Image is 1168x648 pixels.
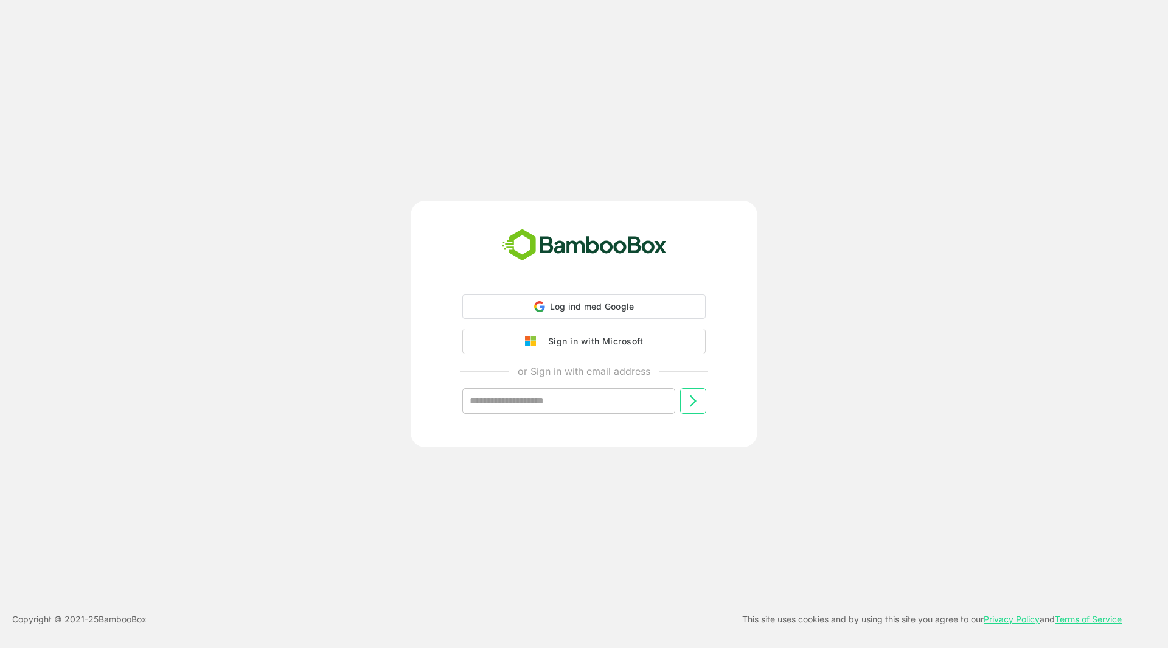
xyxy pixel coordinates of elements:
[462,294,706,319] div: Log ind med Google
[525,336,542,347] img: google
[462,329,706,354] button: Sign in with Microsoft
[984,614,1040,624] a: Privacy Policy
[542,333,643,349] div: Sign in with Microsoft
[1055,614,1122,624] a: Terms of Service
[518,364,650,378] p: or Sign in with email address
[550,301,634,312] span: Log ind med Google
[12,612,147,627] p: Copyright © 2021- 25 BambooBox
[742,612,1122,627] p: This site uses cookies and by using this site you agree to our and
[495,225,673,265] img: bamboobox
